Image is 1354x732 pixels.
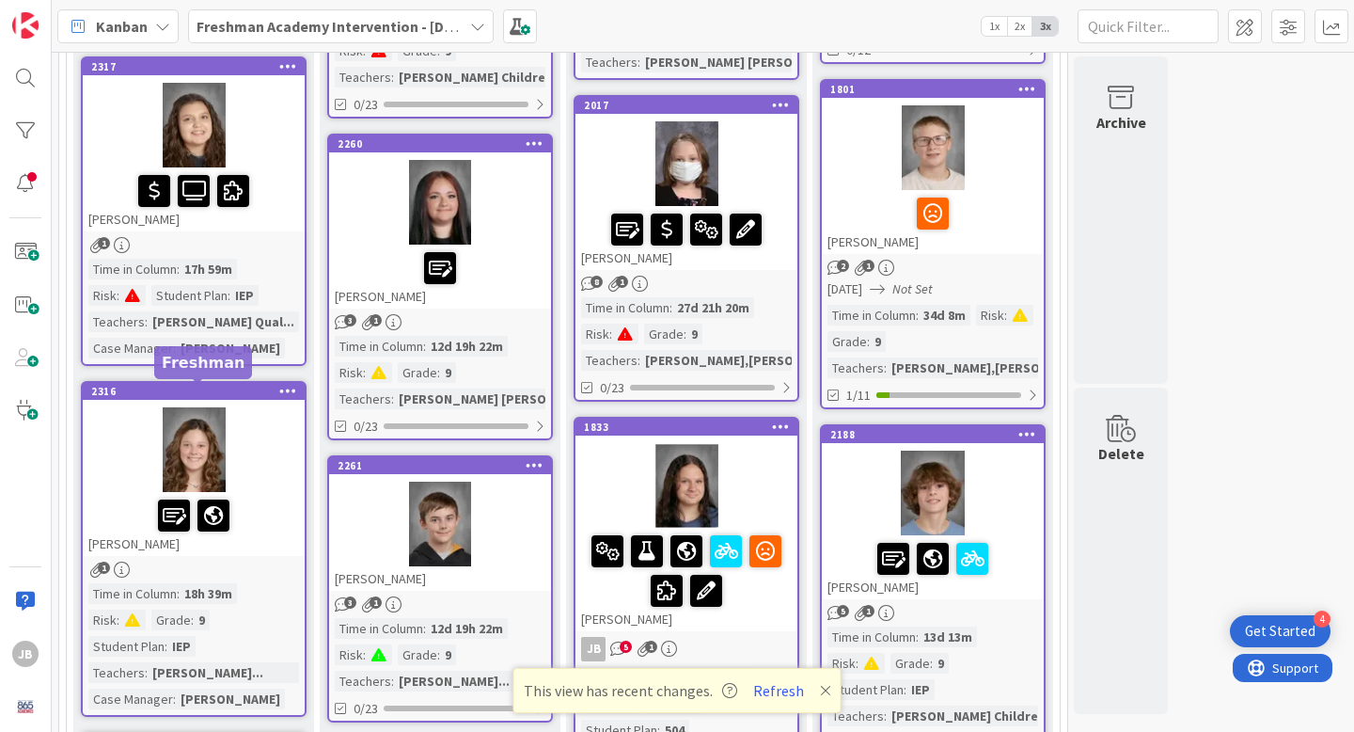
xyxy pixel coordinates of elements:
[976,305,1004,326] div: Risk
[91,385,305,398] div: 2316
[581,667,669,688] div: Time in Column
[640,52,863,72] div: [PERSON_NAME] [PERSON_NAME]...
[83,492,305,556] div: [PERSON_NAME]
[370,314,382,326] span: 1
[822,81,1044,98] div: 1801
[1314,611,1330,628] div: 4
[423,618,426,639] span: :
[83,58,305,231] div: 2317[PERSON_NAME]
[890,653,930,674] div: Grade
[151,610,191,630] div: Grade
[335,67,391,88] div: Teachers
[584,421,797,434] div: 1833
[862,605,874,617] span: 1
[669,667,672,688] span: :
[830,428,1044,441] div: 2188
[827,653,856,674] div: Risk
[822,426,1044,443] div: 2188
[88,610,117,630] div: Risk
[1245,622,1315,641] div: Get Started
[96,15,148,38] span: Kanban
[338,137,551,151] div: 2260
[354,417,378,437] span: 0/23
[581,297,669,318] div: Time in Column
[391,671,394,692] span: :
[822,426,1044,599] div: 2188[PERSON_NAME]
[151,285,228,306] div: Student Plan
[117,285,119,306] span: :
[398,362,437,383] div: Grade
[12,12,39,39] img: Visit kanbanzone.com
[437,362,440,383] span: :
[338,459,551,472] div: 2261
[827,358,884,378] div: Teachers
[394,671,514,692] div: [PERSON_NAME]...
[1032,17,1058,36] span: 3x
[91,60,305,73] div: 2317
[669,297,672,318] span: :
[88,636,165,657] div: Student Plan
[616,276,628,288] span: 1
[640,350,882,371] div: [PERSON_NAME],[PERSON_NAME],Sc...
[12,641,39,667] div: JB
[398,644,437,665] div: Grade
[600,378,624,398] span: 0/23
[335,618,423,639] div: Time in Column
[180,583,237,604] div: 18h 39m
[581,52,638,72] div: Teachers
[827,679,904,700] div: Student Plan
[867,331,870,352] span: :
[827,331,867,352] div: Grade
[394,389,617,409] div: [PERSON_NAME] [PERSON_NAME]...
[176,689,285,709] div: [PERSON_NAME]
[862,260,874,272] span: 1
[117,610,119,630] span: :
[982,17,1007,36] span: 1x
[335,644,363,665] div: Risk
[747,678,811,703] button: Refresh
[609,324,612,344] span: :
[145,662,148,683] span: :
[884,358,887,378] span: :
[426,618,508,639] div: 12d 19h 22m
[228,285,230,306] span: :
[83,383,305,556] div: 2316[PERSON_NAME]
[363,362,366,383] span: :
[370,597,382,609] span: 1
[98,237,110,249] span: 1
[822,535,1044,599] div: [PERSON_NAME]
[426,336,508,357] div: 12d 19h 22m
[440,644,456,665] div: 9
[919,627,977,647] div: 13d 13m
[173,338,176,358] span: :
[644,324,684,344] div: Grade
[856,653,858,674] span: :
[581,350,638,371] div: Teachers
[88,311,145,332] div: Teachers
[83,167,305,231] div: [PERSON_NAME]
[892,280,933,297] i: Not Set
[354,95,378,115] span: 0/23
[575,97,797,114] div: 2017
[827,305,916,326] div: Time in Column
[1230,615,1330,647] div: Open Get Started checklist, remaining modules: 4
[1096,111,1146,134] div: Archive
[194,610,210,630] div: 9
[575,637,797,661] div: JB
[524,679,737,702] span: This view has recent changes.
[1007,17,1032,36] span: 2x
[827,279,862,299] span: [DATE]
[1098,442,1144,465] div: Delete
[12,693,39,720] img: avatar
[363,644,366,665] span: :
[145,311,148,332] span: :
[440,362,456,383] div: 9
[870,331,886,352] div: 9
[686,324,702,344] div: 9
[177,583,180,604] span: :
[581,637,606,661] div: JB
[1078,9,1219,43] input: Quick Filter...
[329,457,551,591] div: 2261[PERSON_NAME]
[830,83,1044,96] div: 1801
[335,671,391,692] div: Teachers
